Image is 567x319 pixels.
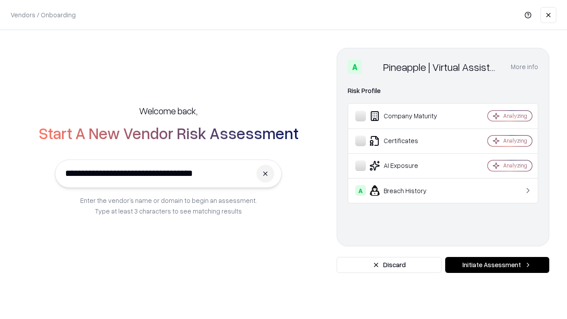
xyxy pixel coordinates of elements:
[355,136,461,146] div: Certificates
[355,111,461,121] div: Company Maturity
[139,105,198,117] h5: Welcome back,
[39,124,299,142] h2: Start A New Vendor Risk Assessment
[355,185,461,196] div: Breach History
[355,160,461,171] div: AI Exposure
[503,137,527,144] div: Analyzing
[348,60,362,74] div: A
[503,162,527,169] div: Analyzing
[355,185,366,196] div: A
[445,257,549,273] button: Initiate Assessment
[80,195,257,216] p: Enter the vendor’s name or domain to begin an assessment. Type at least 3 characters to see match...
[365,60,380,74] img: Pineapple | Virtual Assistant Agency
[348,86,538,96] div: Risk Profile
[11,10,76,19] p: Vendors / Onboarding
[383,60,500,74] div: Pineapple | Virtual Assistant Agency
[503,112,527,120] div: Analyzing
[337,257,442,273] button: Discard
[511,59,538,75] button: More info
